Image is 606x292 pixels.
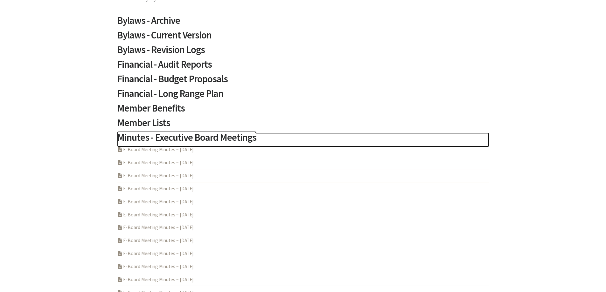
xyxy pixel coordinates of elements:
[117,132,489,147] a: Minutes - Executive Board Meetings
[117,173,194,179] a: E-Board Meeting Minutes ~ [DATE]
[117,238,123,243] i: PDF Acrobat Document
[117,251,123,256] i: PDF Acrobat Document
[117,199,123,204] i: PDF Acrobat Document
[117,212,123,217] i: PDF Acrobat Document
[117,237,194,243] a: E-Board Meeting Minutes ~ [DATE]
[117,16,489,30] a: Bylaws - Archive
[117,264,123,269] i: PDF Acrobat Document
[117,225,123,230] i: PDF Acrobat Document
[117,45,489,59] a: Bylaws - Revision Logs
[117,224,194,230] a: E-Board Meeting Minutes ~ [DATE]
[117,146,194,153] a: E-Board Meeting Minutes ~ [DATE]
[117,263,194,269] a: E-Board Meeting Minutes ~ [DATE]
[117,212,194,218] a: E-Board Meeting Minutes ~ [DATE]
[117,160,123,165] i: PDF Acrobat Document
[117,118,489,132] a: Member Lists
[117,59,489,74] a: Financial - Audit Reports
[117,199,194,205] a: E-Board Meeting Minutes ~ [DATE]
[117,147,123,152] i: PDF Acrobat Document
[117,103,489,118] a: Member Benefits
[117,186,194,192] a: E-Board Meeting Minutes ~ [DATE]
[117,89,489,103] a: Financial - Long Range Plan
[117,250,194,256] a: E-Board Meeting Minutes ~ [DATE]
[117,74,489,89] a: Financial - Budget Proposals
[117,276,194,282] a: E-Board Meeting Minutes ~ [DATE]
[117,173,123,178] i: PDF Acrobat Document
[117,30,489,45] a: Bylaws - Current Version
[117,186,123,191] i: PDF Acrobat Document
[117,277,123,282] i: PDF Acrobat Document
[117,160,194,166] a: E-Board Meeting Minutes ~ [DATE]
